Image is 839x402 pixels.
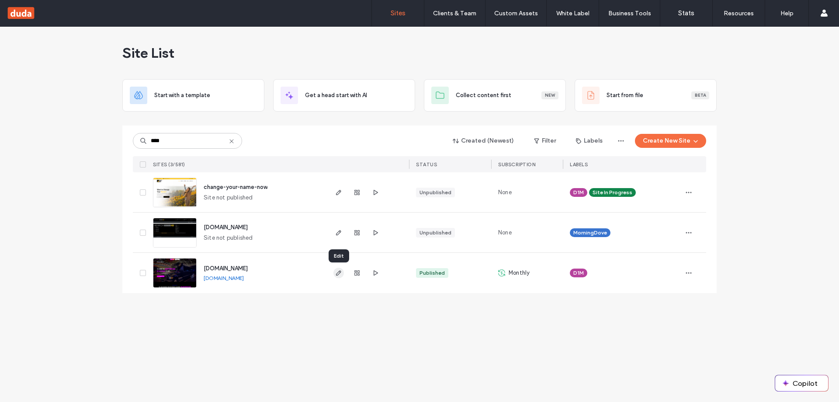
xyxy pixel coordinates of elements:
[416,161,437,168] span: STATUS
[122,79,264,112] div: Start with a template
[575,79,717,112] div: Start from fileBeta
[433,10,476,17] label: Clients & Team
[122,44,174,62] span: Site List
[204,193,253,202] span: Site not published
[691,91,709,99] div: Beta
[570,161,588,168] span: LABELS
[635,134,706,148] button: Create New Site
[445,134,522,148] button: Created (Newest)
[424,79,566,112] div: Collect content firstNew
[775,375,828,391] button: Copilot
[204,265,248,272] a: [DOMAIN_NAME]
[607,91,643,100] span: Start from file
[556,10,589,17] label: White Label
[573,229,607,237] span: MorningDove
[573,269,584,277] span: D1M
[329,249,349,262] div: Edit
[419,269,445,277] div: Published
[305,91,367,100] span: Get a head start with AI
[154,91,210,100] span: Start with a template
[391,9,406,17] label: Sites
[541,91,558,99] div: New
[498,161,535,168] span: SUBSCRIPTION
[494,10,538,17] label: Custom Assets
[498,228,512,237] span: None
[204,275,244,281] a: [DOMAIN_NAME]
[724,10,754,17] label: Resources
[273,79,415,112] div: Get a head start with AI
[204,234,253,242] span: Site not published
[153,161,185,168] span: SITES (3/581)
[204,184,267,190] a: change-your-name-now
[593,189,632,196] span: Site In Progress
[419,189,451,196] div: Unpublished
[608,10,651,17] label: Business Tools
[573,189,584,196] span: D1M
[456,91,511,100] span: Collect content first
[498,188,512,197] span: None
[780,10,794,17] label: Help
[509,269,530,277] span: Monthly
[525,134,565,148] button: Filter
[678,9,694,17] label: Stats
[419,229,451,237] div: Unpublished
[568,134,610,148] button: Labels
[20,6,38,14] span: Help
[204,224,248,231] a: [DOMAIN_NAME]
